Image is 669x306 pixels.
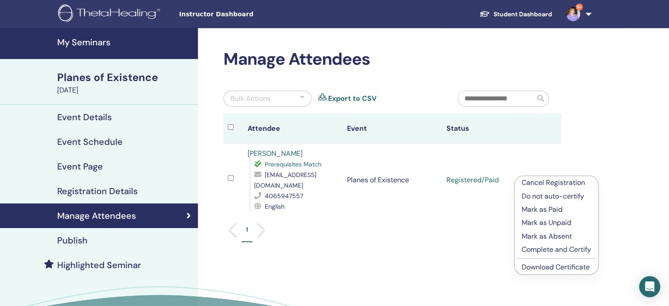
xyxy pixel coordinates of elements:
[52,70,198,96] a: Planes of Existence[DATE]
[265,160,322,168] span: Prerequisites Match
[57,260,141,270] h4: Highlighted Seminar
[522,191,591,202] p: Do not auto-certify
[57,136,123,147] h4: Event Schedule
[522,204,591,215] p: Mark as Paid
[472,6,559,22] a: Student Dashboard
[57,85,193,96] div: [DATE]
[442,114,541,144] th: Status
[522,231,591,242] p: Mark as Absent
[57,210,136,221] h4: Manage Attendees
[57,186,138,196] h4: Registration Details
[230,93,271,104] div: Bulk Actions
[328,93,377,104] a: Export to CSV
[522,177,591,188] p: Cancel Registration
[343,114,442,144] th: Event
[265,192,303,200] span: 4065947557
[223,49,561,70] h2: Manage Attendees
[57,37,193,48] h4: My Seminars
[57,112,112,122] h4: Event Details
[576,4,583,11] span: 9+
[343,144,442,216] td: Planes of Existence
[179,10,311,19] span: Instructor Dashboard
[566,7,580,21] img: default.jpg
[58,4,163,24] img: logo.png
[265,203,285,210] span: English
[479,10,490,18] img: graduation-cap-white.svg
[57,235,88,246] h4: Publish
[639,276,660,297] div: Open Intercom Messenger
[522,244,591,255] p: Complete and Certify
[254,171,316,189] span: [EMAIL_ADDRESS][DOMAIN_NAME]
[57,70,193,85] div: Planes of Existence
[246,225,248,234] p: 1
[522,218,591,228] p: Mark as Unpaid
[57,161,103,172] h4: Event Page
[248,149,303,158] a: [PERSON_NAME]
[243,114,343,144] th: Attendee
[522,262,590,272] a: Download Certificate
